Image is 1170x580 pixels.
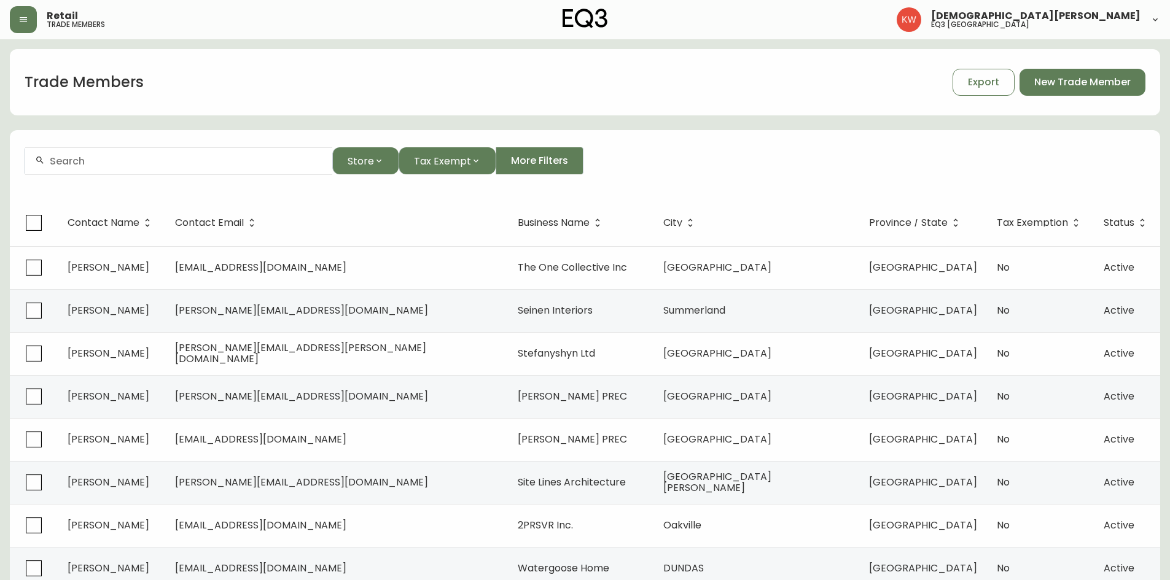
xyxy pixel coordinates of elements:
[563,9,608,28] img: logo
[50,155,322,167] input: Search
[931,11,1141,21] span: [DEMOGRAPHIC_DATA][PERSON_NAME]
[997,475,1010,489] span: No
[518,217,606,228] span: Business Name
[1104,475,1134,489] span: Active
[869,475,977,489] span: [GEOGRAPHIC_DATA]
[663,217,698,228] span: City
[1020,69,1145,96] button: New Trade Member
[1104,303,1134,317] span: Active
[1034,75,1131,89] span: New Trade Member
[175,561,346,575] span: [EMAIL_ADDRESS][DOMAIN_NAME]
[1104,561,1134,575] span: Active
[663,303,725,317] span: Summerland
[869,346,977,360] span: [GEOGRAPHIC_DATA]
[68,346,149,360] span: [PERSON_NAME]
[997,260,1010,274] span: No
[968,75,999,89] span: Export
[518,389,627,403] span: [PERSON_NAME] PREC
[663,260,771,274] span: [GEOGRAPHIC_DATA]
[663,470,771,495] span: [GEOGRAPHIC_DATA][PERSON_NAME]
[518,219,590,226] span: Business Name
[663,518,701,532] span: Oakville
[175,341,426,366] span: [PERSON_NAME][EMAIL_ADDRESS][PERSON_NAME][DOMAIN_NAME]
[175,303,428,317] span: [PERSON_NAME][EMAIL_ADDRESS][DOMAIN_NAME]
[518,260,627,274] span: The One Collective Inc
[518,561,609,575] span: Watergoose Home
[997,561,1010,575] span: No
[997,303,1010,317] span: No
[518,518,573,532] span: 2PRSVR Inc.
[68,217,155,228] span: Contact Name
[663,219,682,226] span: City
[997,346,1010,360] span: No
[997,389,1010,403] span: No
[869,432,977,446] span: [GEOGRAPHIC_DATA]
[399,147,496,174] button: Tax Exempt
[931,21,1029,28] h5: eq3 [GEOGRAPHIC_DATA]
[175,475,428,489] span: [PERSON_NAME][EMAIL_ADDRESS][DOMAIN_NAME]
[68,389,149,403] span: [PERSON_NAME]
[869,561,977,575] span: [GEOGRAPHIC_DATA]
[997,217,1084,228] span: Tax Exemption
[518,475,626,489] span: Site Lines Architecture
[953,69,1015,96] button: Export
[47,21,105,28] h5: trade members
[869,518,977,532] span: [GEOGRAPHIC_DATA]
[1104,217,1150,228] span: Status
[997,432,1010,446] span: No
[47,11,78,21] span: Retail
[414,153,471,169] span: Tax Exempt
[869,389,977,403] span: [GEOGRAPHIC_DATA]
[68,561,149,575] span: [PERSON_NAME]
[663,432,771,446] span: [GEOGRAPHIC_DATA]
[348,153,374,169] span: Store
[1104,346,1134,360] span: Active
[511,154,568,168] span: More Filters
[869,219,948,226] span: Province / State
[518,432,627,446] span: [PERSON_NAME] PREC
[332,147,399,174] button: Store
[68,518,149,532] span: [PERSON_NAME]
[1104,260,1134,274] span: Active
[1104,389,1134,403] span: Active
[663,346,771,360] span: [GEOGRAPHIC_DATA]
[68,219,139,226] span: Contact Name
[997,518,1010,532] span: No
[518,303,593,317] span: Seinen Interiors
[997,219,1068,226] span: Tax Exemption
[25,72,144,93] h1: Trade Members
[869,260,977,274] span: [GEOGRAPHIC_DATA]
[1104,518,1134,532] span: Active
[68,475,149,489] span: [PERSON_NAME]
[663,389,771,403] span: [GEOGRAPHIC_DATA]
[518,346,595,360] span: Stefanyshyn Ltd
[663,561,704,575] span: DUNDAS
[68,303,149,317] span: [PERSON_NAME]
[869,217,964,228] span: Province / State
[175,219,244,226] span: Contact Email
[175,217,260,228] span: Contact Email
[869,303,977,317] span: [GEOGRAPHIC_DATA]
[496,147,583,174] button: More Filters
[175,389,428,403] span: [PERSON_NAME][EMAIL_ADDRESS][DOMAIN_NAME]
[1104,219,1134,226] span: Status
[68,432,149,446] span: [PERSON_NAME]
[175,518,346,532] span: [EMAIL_ADDRESS][DOMAIN_NAME]
[175,260,346,274] span: [EMAIL_ADDRESS][DOMAIN_NAME]
[68,260,149,274] span: [PERSON_NAME]
[897,7,921,32] img: f33162b67396b0982c40ce2a87247151
[1104,432,1134,446] span: Active
[175,432,346,446] span: [EMAIL_ADDRESS][DOMAIN_NAME]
